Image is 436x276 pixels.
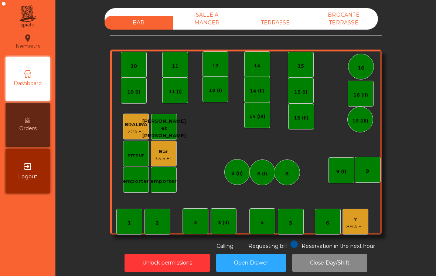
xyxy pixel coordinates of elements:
[194,219,197,226] div: 3
[249,113,265,120] div: 14 (III)
[289,219,292,227] div: 5
[127,219,131,227] div: 1
[248,243,287,249] span: Requesting bill
[168,88,182,95] div: 11 (I)
[353,91,368,99] div: 16 (II)
[294,114,309,122] div: 15 (II)
[19,125,37,132] span: Orders
[285,170,289,178] div: 8
[297,63,304,70] div: 15
[23,34,32,43] i: location_on
[218,219,229,226] div: 3 (II)
[366,168,369,175] div: 9
[212,62,219,70] div: 12
[336,168,346,175] div: 9 (I)
[105,16,173,30] div: BAR
[172,63,178,70] div: 11
[346,216,364,223] div: 7
[125,254,210,272] button: Unlock permissions
[257,170,267,178] div: 8 (I)
[23,162,32,171] i: exit_to_app
[173,8,241,30] div: SALLE A MANGER
[216,254,286,272] button: Open Drawer
[16,33,40,51] div: Nemours
[358,64,364,72] div: 16
[352,117,368,125] div: 16 (III)
[125,121,147,128] div: BRALINA
[125,128,147,135] div: 224 Fr.
[18,173,37,181] span: Logout
[292,254,367,272] button: Close Day/Shift
[123,178,149,185] div: emporter
[14,80,42,87] span: Dashboard
[302,243,375,249] span: Reservation in the next hour
[217,243,234,249] span: Calling
[150,178,177,185] div: emporter
[254,62,260,70] div: 14
[209,87,222,94] div: 12 (I)
[260,219,264,226] div: 4
[142,118,186,139] div: [PERSON_NAME] et [PERSON_NAME]
[250,87,265,95] div: 14 (II)
[130,63,137,70] div: 10
[127,88,140,96] div: 10 (I)
[241,16,310,30] div: TERRASSE
[326,219,329,227] div: 6
[154,148,173,155] div: Bar
[294,88,307,96] div: 15 (I)
[156,219,159,227] div: 2
[18,4,37,30] img: qpiato
[231,170,243,177] div: 8 (II)
[310,8,378,30] div: BROCANTE TERRASSE
[154,155,173,162] div: 33.5 Fr.
[346,223,364,230] div: 89.4 Fr.
[127,151,144,159] div: erreur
